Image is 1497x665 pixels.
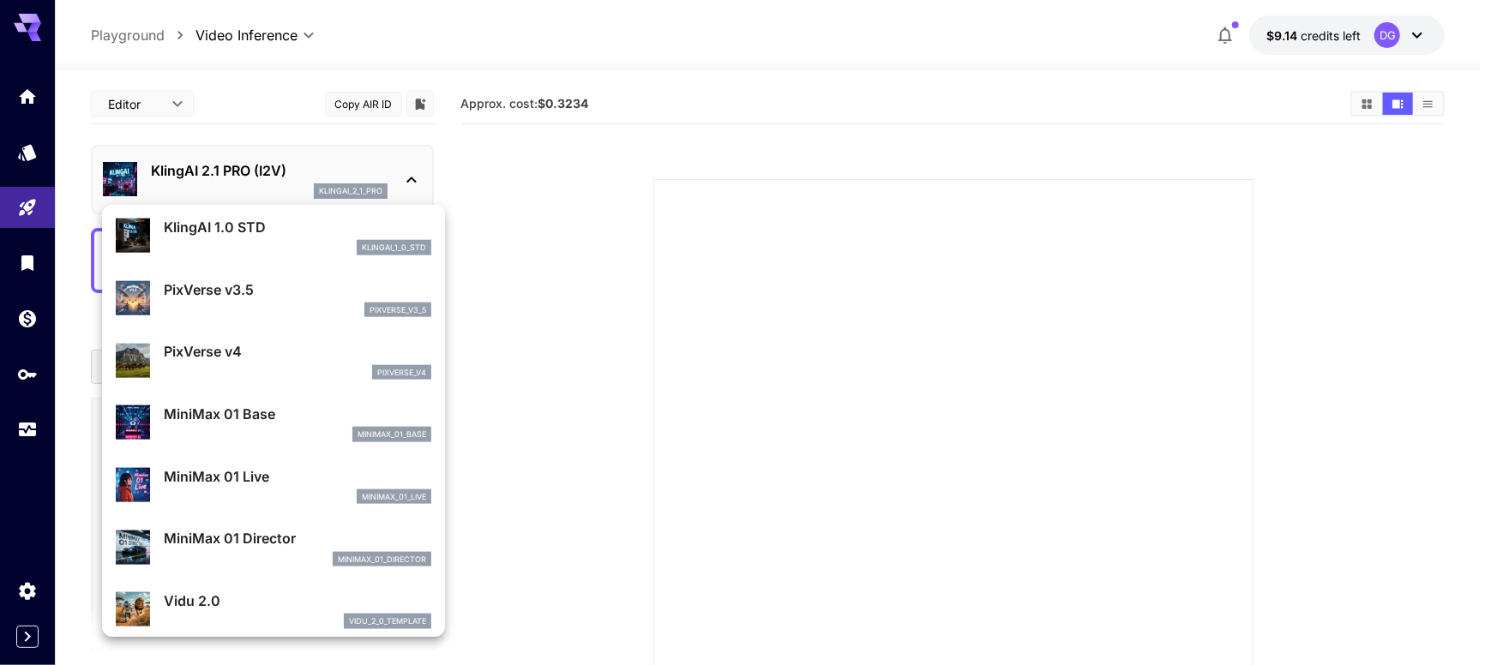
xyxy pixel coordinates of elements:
p: pixverse_v3_5 [370,304,426,316]
p: PixVerse v4 [164,341,431,362]
p: Vidu 2.0 [164,590,431,611]
div: KlingAI 1.0 STDklingai_1_0_std [116,210,431,262]
p: MiniMax 01 Director [164,528,431,548]
p: minimax_01_base [358,428,426,440]
div: PixVerse v3.5pixverse_v3_5 [116,273,431,325]
p: MiniMax 01 Live [164,466,431,487]
p: pixverse_v4 [377,367,426,379]
p: PixVerse v3.5 [164,279,431,300]
p: minimax_01_live [362,491,426,503]
div: MiniMax 01 Liveminimax_01_live [116,459,431,512]
div: MiniMax 01 Directorminimax_01_director [116,521,431,573]
p: klingai_1_0_std [362,242,426,254]
div: Vidu 2.0vidu_2_0_template [116,584,431,636]
div: MiniMax 01 Baseminimax_01_base [116,397,431,449]
p: minimax_01_director [338,554,426,566]
p: MiniMax 01 Base [164,404,431,424]
p: KlingAI 1.0 STD [164,217,431,237]
div: PixVerse v4pixverse_v4 [116,334,431,386]
p: vidu_2_0_template [349,615,426,627]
